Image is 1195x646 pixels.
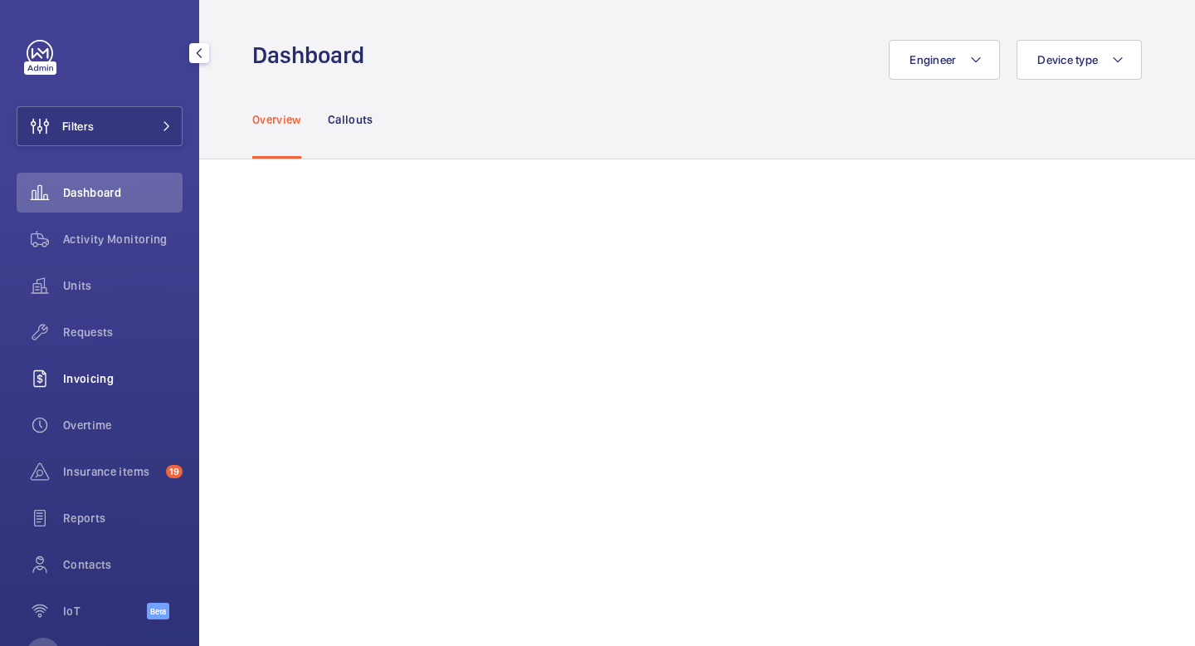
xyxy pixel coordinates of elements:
[147,603,169,619] span: Beta
[62,118,94,135] span: Filters
[910,53,956,66] span: Engineer
[63,324,183,340] span: Requests
[252,111,301,128] p: Overview
[63,277,183,294] span: Units
[1037,53,1098,66] span: Device type
[63,417,183,433] span: Overtime
[1017,40,1142,80] button: Device type
[166,465,183,478] span: 19
[63,556,183,573] span: Contacts
[63,370,183,387] span: Invoicing
[63,184,183,201] span: Dashboard
[63,231,183,247] span: Activity Monitoring
[63,603,147,619] span: IoT
[63,510,183,526] span: Reports
[889,40,1000,80] button: Engineer
[252,40,374,71] h1: Dashboard
[63,463,159,480] span: Insurance items
[17,106,183,146] button: Filters
[328,111,373,128] p: Callouts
